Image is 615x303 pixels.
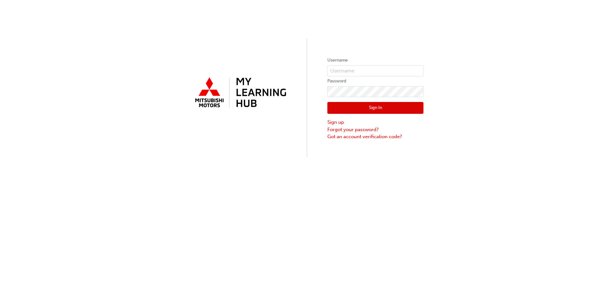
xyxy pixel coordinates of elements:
a: Sign up [327,119,423,126]
label: Password [327,77,423,85]
a: Forgot your password? [327,126,423,133]
input: Username [327,65,423,76]
button: Sign In [327,102,423,114]
label: Username [327,56,423,64]
a: Got an account verification code? [327,133,423,140]
img: mmal [192,75,288,111]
